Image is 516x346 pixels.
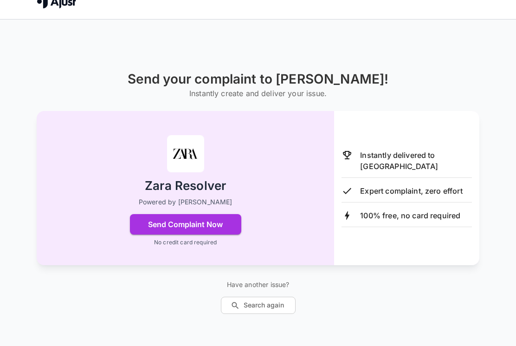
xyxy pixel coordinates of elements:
[130,214,241,235] button: Send Complaint Now
[360,185,462,196] p: Expert complaint, zero effort
[221,280,296,289] p: Have another issue?
[145,178,226,194] h2: Zara Resolver
[128,87,389,100] h6: Instantly create and deliver your issue.
[128,72,389,87] h1: Send your complaint to [PERSON_NAME]!
[221,297,296,314] button: Search again
[154,238,217,247] p: No credit card required
[139,197,232,207] p: Powered by [PERSON_NAME]
[360,150,472,172] p: Instantly delivered to [GEOGRAPHIC_DATA]
[360,210,460,221] p: 100% free, no card required
[167,135,204,172] img: Zara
